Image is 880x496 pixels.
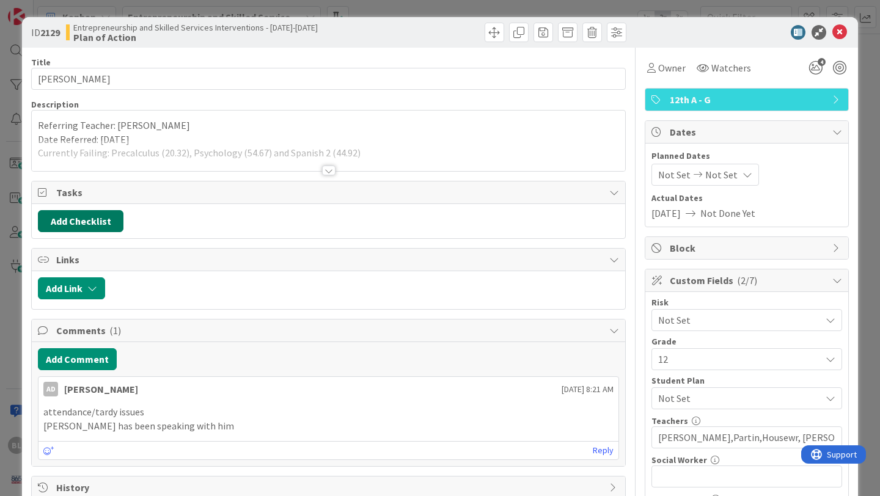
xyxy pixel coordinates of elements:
span: 4 [818,58,826,66]
span: Tasks [56,185,603,200]
div: Student Plan [651,376,842,385]
label: Title [31,57,51,68]
span: Not Set [658,167,691,182]
button: Add Link [38,277,105,299]
div: Grade [651,337,842,346]
p: Date Referred: [DATE] [38,133,619,147]
span: Support [26,2,56,16]
input: type card name here... [31,68,626,90]
span: Planned Dates [651,150,842,162]
span: Actual Dates [651,192,842,205]
span: 12th A - G [670,92,826,107]
span: Not Set [705,167,738,182]
span: Owner [658,60,686,75]
span: ( 2/7 ) [737,274,757,286]
span: History [56,480,603,495]
p: attendance/tardy issues [43,405,614,419]
span: Watchers [711,60,751,75]
div: AD [43,382,58,396]
span: Not Set [658,391,821,406]
span: Custom Fields [670,273,826,288]
a: Reply [593,443,614,458]
p: Referring Teacher: [PERSON_NAME] [38,119,619,133]
span: Links [56,252,603,267]
span: 12 [658,351,815,368]
div: Risk [651,298,842,307]
button: Add Checklist [38,210,123,232]
span: Block [670,241,826,255]
span: Not Done Yet [700,206,755,221]
p: [PERSON_NAME] has been speaking with him [43,419,614,433]
span: ( 1 ) [109,324,121,337]
label: Teachers [651,415,688,426]
span: Entrepreneurship and Skilled Services Interventions - [DATE]-[DATE] [73,23,318,32]
div: [PERSON_NAME] [64,382,138,396]
b: Plan of Action [73,32,318,42]
span: ID [31,25,60,40]
span: Not Set [658,312,815,329]
label: Social Worker [651,454,707,465]
span: Description [31,99,79,110]
span: [DATE] 8:21 AM [562,383,614,396]
span: Comments [56,323,603,338]
b: 2129 [40,26,60,38]
button: Add Comment [38,348,117,370]
span: [DATE] [651,206,681,221]
span: Dates [670,125,826,139]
